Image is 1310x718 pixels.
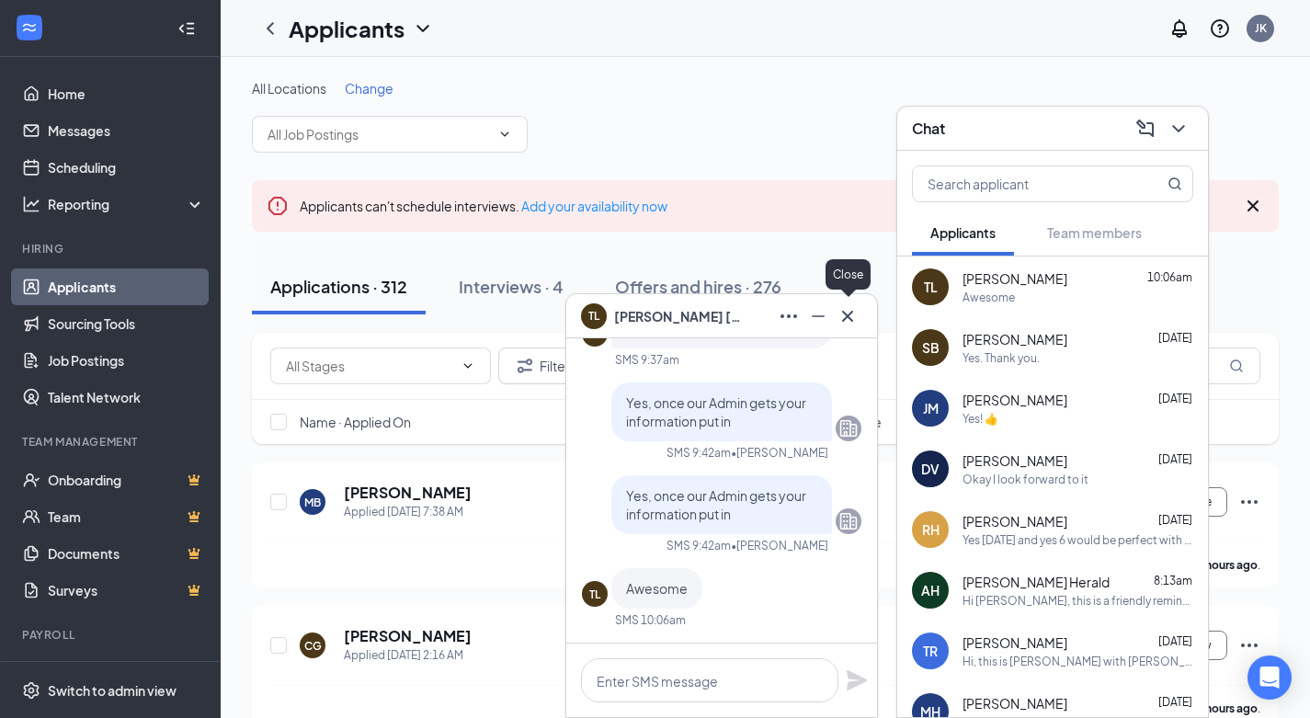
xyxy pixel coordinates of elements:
div: Open Intercom Messenger [1247,655,1292,700]
div: Reporting [48,195,206,213]
div: SMS 9:37am [615,352,679,368]
span: [DATE] [1158,452,1192,466]
div: Yes! 👍 [963,411,998,427]
h5: [PERSON_NAME] [344,483,472,503]
svg: Ellipses [1238,634,1260,656]
input: All Stages [286,356,453,376]
span: [DATE] [1158,331,1192,345]
input: All Job Postings [268,124,490,144]
svg: QuestionInfo [1209,17,1231,40]
div: AH [921,581,940,599]
button: Cross [833,302,862,331]
button: ChevronDown [1164,114,1193,143]
span: Yes, once our Admin gets your information put in [626,487,806,522]
a: Home [48,75,205,112]
svg: ChevronDown [412,17,434,40]
a: Job Postings [48,342,205,379]
span: [PERSON_NAME] [PERSON_NAME] [614,306,743,326]
a: SurveysCrown [48,572,205,609]
div: DV [921,460,940,478]
div: SB [922,338,940,357]
span: [DATE] [1158,392,1192,405]
span: 10:06am [1147,270,1192,284]
svg: ChevronLeft [259,17,281,40]
span: [DATE] [1158,634,1192,648]
span: • [PERSON_NAME] [731,445,828,461]
div: SMS 9:42am [666,445,731,461]
span: [PERSON_NAME] [963,330,1067,348]
div: SMS 10:06am [615,612,686,628]
svg: ChevronDown [497,127,512,142]
svg: ChevronDown [461,359,475,373]
svg: Ellipses [1238,491,1260,513]
svg: MagnifyingGlass [1168,177,1182,191]
span: [DATE] [1158,513,1192,527]
a: PayrollCrown [48,655,205,691]
a: Messages [48,112,205,149]
a: Scheduling [48,149,205,186]
svg: Minimize [807,305,829,327]
svg: Company [837,510,860,532]
svg: Settings [22,681,40,700]
div: Awesome [963,290,1015,305]
a: Applicants [48,268,205,305]
svg: Filter [514,355,536,377]
span: [PERSON_NAME] [963,633,1067,652]
input: Search applicant [913,166,1131,201]
div: Payroll [22,627,201,643]
svg: Error [267,195,289,217]
a: DocumentsCrown [48,535,205,572]
h3: Chat [912,119,945,139]
div: Offers and hires · 276 [615,275,781,298]
div: Applied [DATE] 7:38 AM [344,503,472,521]
svg: Collapse [177,19,196,38]
span: • [PERSON_NAME] [731,538,828,553]
div: Hi [PERSON_NAME], this is a friendly reminder. To move forward with your application for Manager ... [963,593,1193,609]
svg: Ellipses [778,305,800,327]
span: 8:13am [1154,574,1192,587]
div: JM [923,399,939,417]
span: [PERSON_NAME] [963,451,1067,470]
button: ComposeMessage [1131,114,1160,143]
svg: ComposeMessage [1134,118,1156,140]
span: Yes, once our Admin gets your information put in [626,394,806,429]
svg: WorkstreamLogo [20,18,39,37]
span: [PERSON_NAME] [963,391,1067,409]
div: Okay I look forward to it [963,472,1088,487]
svg: Plane [846,669,868,691]
div: JK [1255,20,1267,36]
span: [PERSON_NAME] [963,269,1067,288]
div: TL [924,278,938,296]
svg: Company [837,417,860,439]
div: Interviews · 4 [459,275,564,298]
span: Team members [1047,224,1142,241]
svg: Analysis [22,195,40,213]
svg: Notifications [1168,17,1190,40]
svg: MagnifyingGlass [1229,359,1244,373]
div: Hiring [22,241,201,256]
span: Name · Applied On [300,413,411,431]
div: SMS 9:42am [666,538,731,553]
div: Switch to admin view [48,681,177,700]
div: Yes. Thank you. [963,350,1040,366]
svg: Cross [837,305,859,327]
div: TL [589,587,600,602]
b: 4 hours ago [1197,558,1258,572]
span: [PERSON_NAME] [963,694,1067,712]
a: Add your availability now [521,198,667,214]
button: Ellipses [774,302,803,331]
button: Filter Filters [498,348,592,384]
span: Applicants can't schedule interviews. [300,198,667,214]
div: TR [923,642,938,660]
span: [PERSON_NAME] Herald [963,573,1110,591]
div: CG [304,638,322,654]
span: Change [345,80,393,97]
div: RH [922,520,940,539]
button: Minimize [803,302,833,331]
div: MB [304,495,321,510]
a: OnboardingCrown [48,462,205,498]
a: TeamCrown [48,498,205,535]
span: All Locations [252,80,326,97]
